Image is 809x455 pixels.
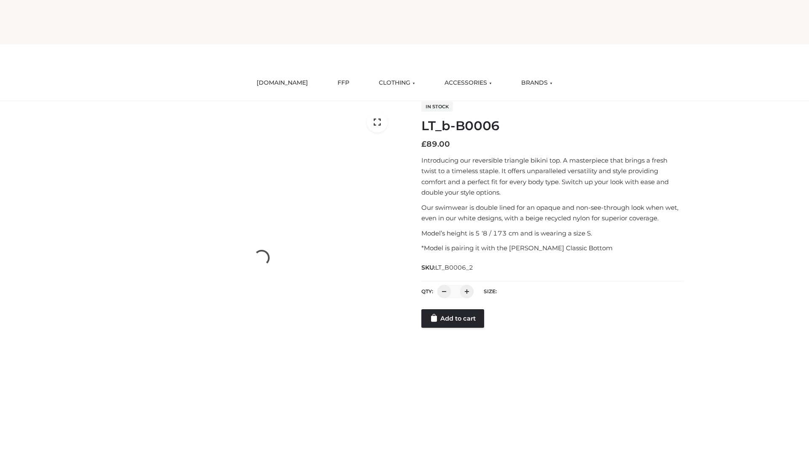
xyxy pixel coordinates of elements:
span: SKU: [421,262,474,273]
p: Model’s height is 5 ‘8 / 173 cm and is wearing a size S. [421,228,684,239]
p: *Model is pairing it with the [PERSON_NAME] Classic Bottom [421,243,684,254]
label: QTY: [421,288,433,294]
p: Our swimwear is double lined for an opaque and non-see-through look when wet, even in our white d... [421,202,684,224]
a: CLOTHING [372,74,421,92]
label: Size: [484,288,497,294]
a: Add to cart [421,309,484,328]
span: £ [421,139,426,149]
bdi: 89.00 [421,139,450,149]
h1: LT_b-B0006 [421,118,684,134]
a: [DOMAIN_NAME] [250,74,314,92]
p: Introducing our reversible triangle bikini top. A masterpiece that brings a fresh twist to a time... [421,155,684,198]
span: LT_B0006_2 [435,264,473,271]
a: FFP [331,74,356,92]
span: In stock [421,102,453,112]
a: ACCESSORIES [438,74,498,92]
a: BRANDS [515,74,559,92]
